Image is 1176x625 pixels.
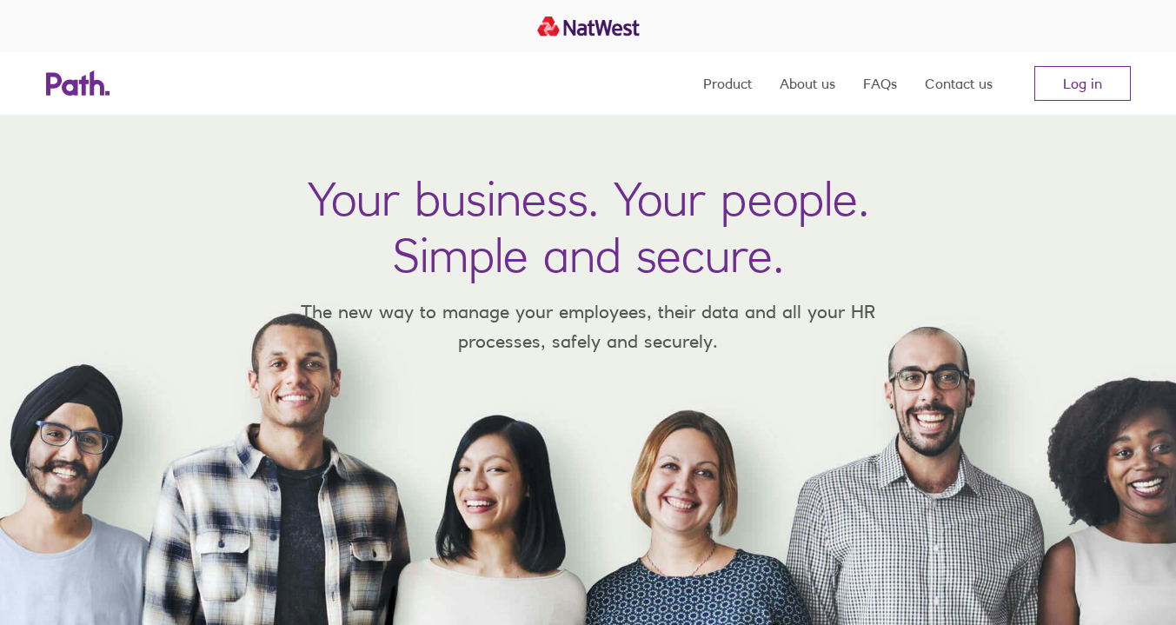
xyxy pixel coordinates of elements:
[1034,66,1131,101] a: Log in
[703,52,752,115] a: Product
[863,52,897,115] a: FAQs
[276,297,901,356] p: The new way to manage your employees, their data and all your HR processes, safely and securely.
[925,52,993,115] a: Contact us
[308,170,869,283] h1: Your business. Your people. Simple and secure.
[780,52,835,115] a: About us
